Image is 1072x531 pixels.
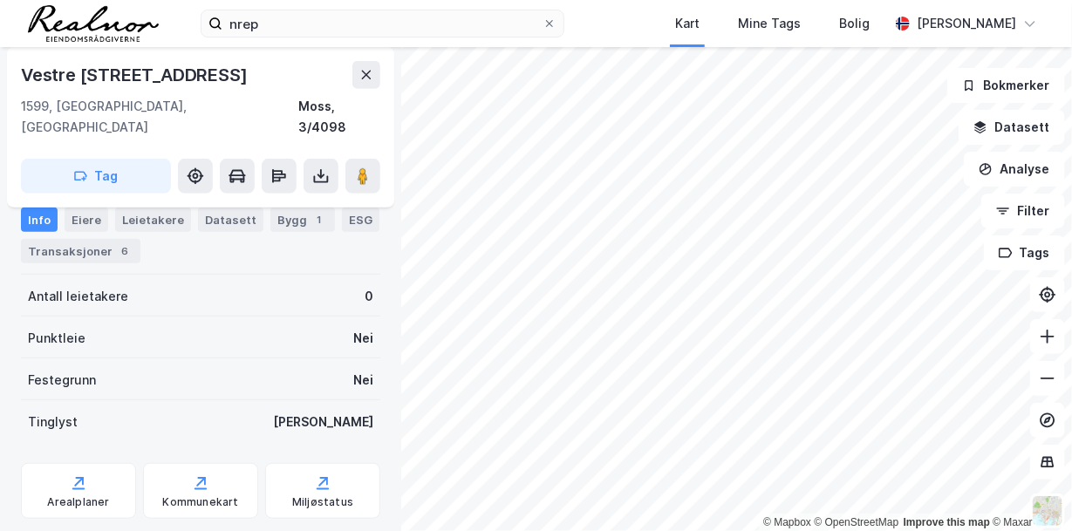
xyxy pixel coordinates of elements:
[839,13,870,34] div: Bolig
[917,13,1016,34] div: [PERSON_NAME]
[984,235,1065,270] button: Tags
[904,516,990,528] a: Improve this map
[985,447,1072,531] div: Kontrollprogram for chat
[353,370,373,391] div: Nei
[815,516,899,528] a: OpenStreetMap
[28,5,159,42] img: realnor-logo.934646d98de889bb5806.png
[21,159,171,194] button: Tag
[947,68,1065,103] button: Bokmerker
[21,96,298,138] div: 1599, [GEOGRAPHIC_DATA], [GEOGRAPHIC_DATA]
[342,208,379,232] div: ESG
[675,13,700,34] div: Kart
[198,208,263,232] div: Datasett
[222,10,543,37] input: Søk på adresse, matrikkel, gårdeiere, leietakere eller personer
[65,208,108,232] div: Eiere
[28,412,78,432] div: Tinglyst
[311,211,328,228] div: 1
[298,96,380,138] div: Moss, 3/4098
[964,152,1065,187] button: Analyse
[28,286,128,307] div: Antall leietakere
[273,412,373,432] div: [PERSON_NAME]
[28,328,85,349] div: Punktleie
[162,495,238,509] div: Kommunekart
[981,194,1065,228] button: Filter
[292,495,353,509] div: Miljøstatus
[21,208,58,232] div: Info
[116,242,133,260] div: 6
[28,370,96,391] div: Festegrunn
[115,208,191,232] div: Leietakere
[21,239,140,263] div: Transaksjoner
[365,286,373,307] div: 0
[353,328,373,349] div: Nei
[21,61,250,89] div: Vestre [STREET_ADDRESS]
[985,447,1072,531] iframe: Chat Widget
[738,13,801,34] div: Mine Tags
[763,516,811,528] a: Mapbox
[47,495,109,509] div: Arealplaner
[270,208,335,232] div: Bygg
[959,110,1065,145] button: Datasett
